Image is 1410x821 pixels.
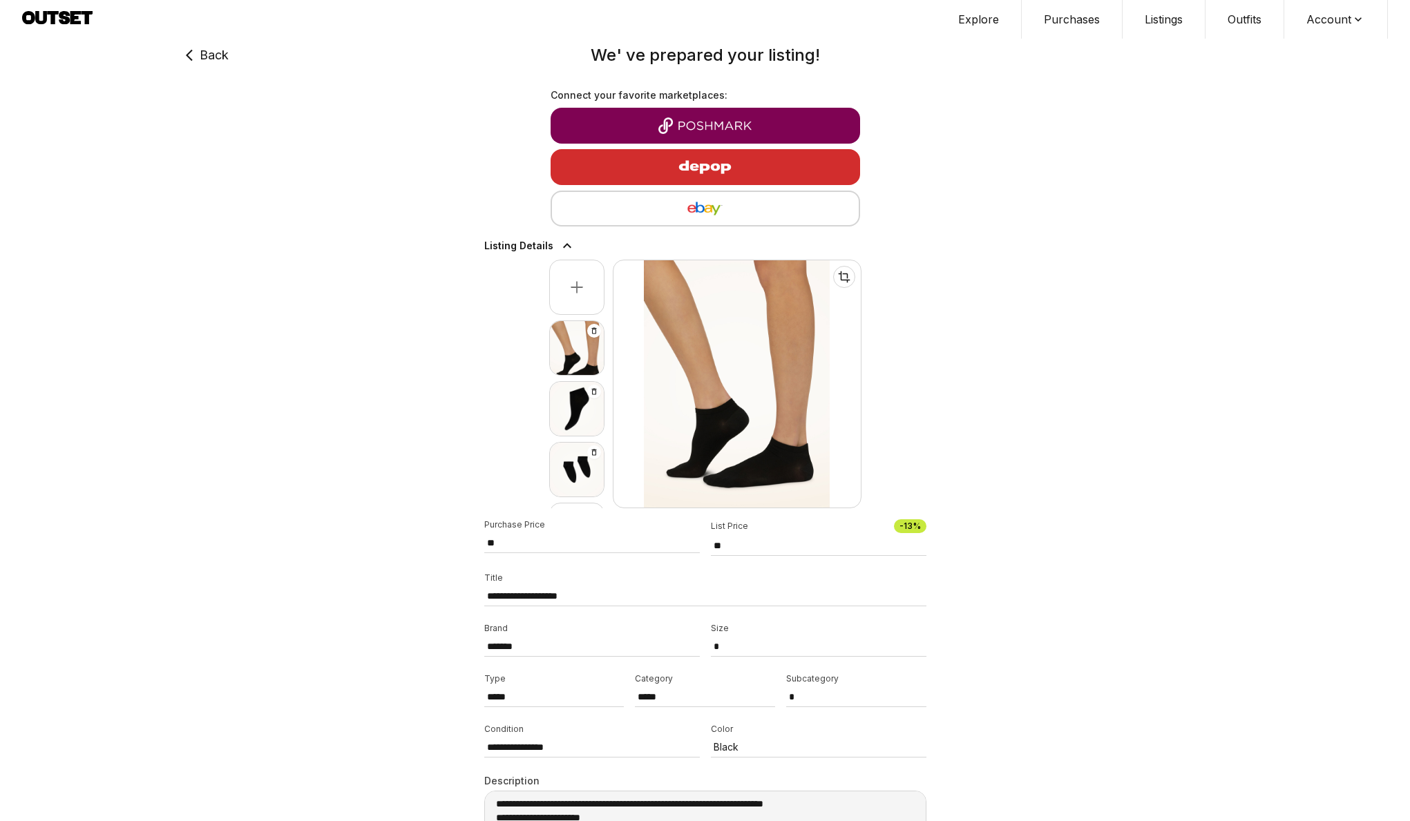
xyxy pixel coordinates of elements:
[484,623,700,634] p: Brand
[587,385,601,398] button: Delete image
[551,88,860,102] h3: Connect your favorite marketplaces:
[613,260,861,508] img: Main Product Image
[587,324,601,338] button: Delete image
[894,519,926,533] span: -13 %
[200,46,229,65] span: Back
[711,521,748,532] p: List Price
[551,149,860,185] button: Depop logo
[484,572,926,583] p: Title
[202,44,1208,66] h2: We' ve prepared your listing!
[484,232,926,260] button: Listing Details
[635,673,775,684] p: Category
[484,673,625,684] p: Type
[645,151,765,184] img: Depop logo
[786,673,926,684] p: Subcategory
[551,108,860,144] button: Poshmark logo
[562,117,849,134] img: Poshmark logo
[484,724,700,735] p: Condition
[175,39,229,72] button: Back
[711,724,926,735] p: Color
[587,445,601,459] button: Delete image
[484,239,553,253] span: Listing Details
[711,623,926,634] p: Size
[484,774,926,788] p: Description
[714,740,904,754] p: Black
[563,200,848,217] img: eBay logo
[551,191,860,226] button: eBay logo
[484,519,700,530] p: Purchase Price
